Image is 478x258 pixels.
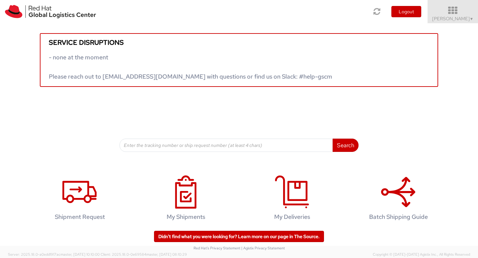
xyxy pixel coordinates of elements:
h4: Batch Shipping Guide [356,214,441,220]
a: Red Hat's Privacy Statement [194,246,240,250]
a: Service disruptions - none at the moment Please reach out to [EMAIL_ADDRESS][DOMAIN_NAME] with qu... [40,33,438,87]
h4: My Deliveries [249,214,335,220]
a: Shipment Request [30,168,129,230]
span: - none at the moment Please reach out to [EMAIL_ADDRESS][DOMAIN_NAME] with questions or find us o... [49,53,332,80]
img: rh-logistics-00dfa346123c4ec078e1.svg [5,5,96,18]
span: master, [DATE] 08:10:29 [146,252,187,257]
span: Copyright © [DATE]-[DATE] Agistix Inc., All Rights Reserved [373,252,470,257]
span: ▼ [470,16,474,22]
a: Batch Shipping Guide [349,168,448,230]
h4: Shipment Request [37,214,122,220]
button: Logout [391,6,421,17]
span: Client: 2025.18.0-0e69584 [101,252,187,257]
a: Didn't find what you were looking for? Learn more on our page in The Source. [154,231,324,242]
span: Server: 2025.18.0-a0edd1917ac [8,252,100,257]
h4: My Shipments [143,214,229,220]
a: My Deliveries [242,168,342,230]
a: My Shipments [136,168,236,230]
h5: Service disruptions [49,39,429,46]
a: | Agistix Privacy Statement [241,246,285,250]
button: Search [333,139,358,152]
input: Enter the tracking number or ship request number (at least 4 chars) [119,139,333,152]
span: master, [DATE] 10:10:00 [60,252,100,257]
span: [PERSON_NAME] [432,16,474,22]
